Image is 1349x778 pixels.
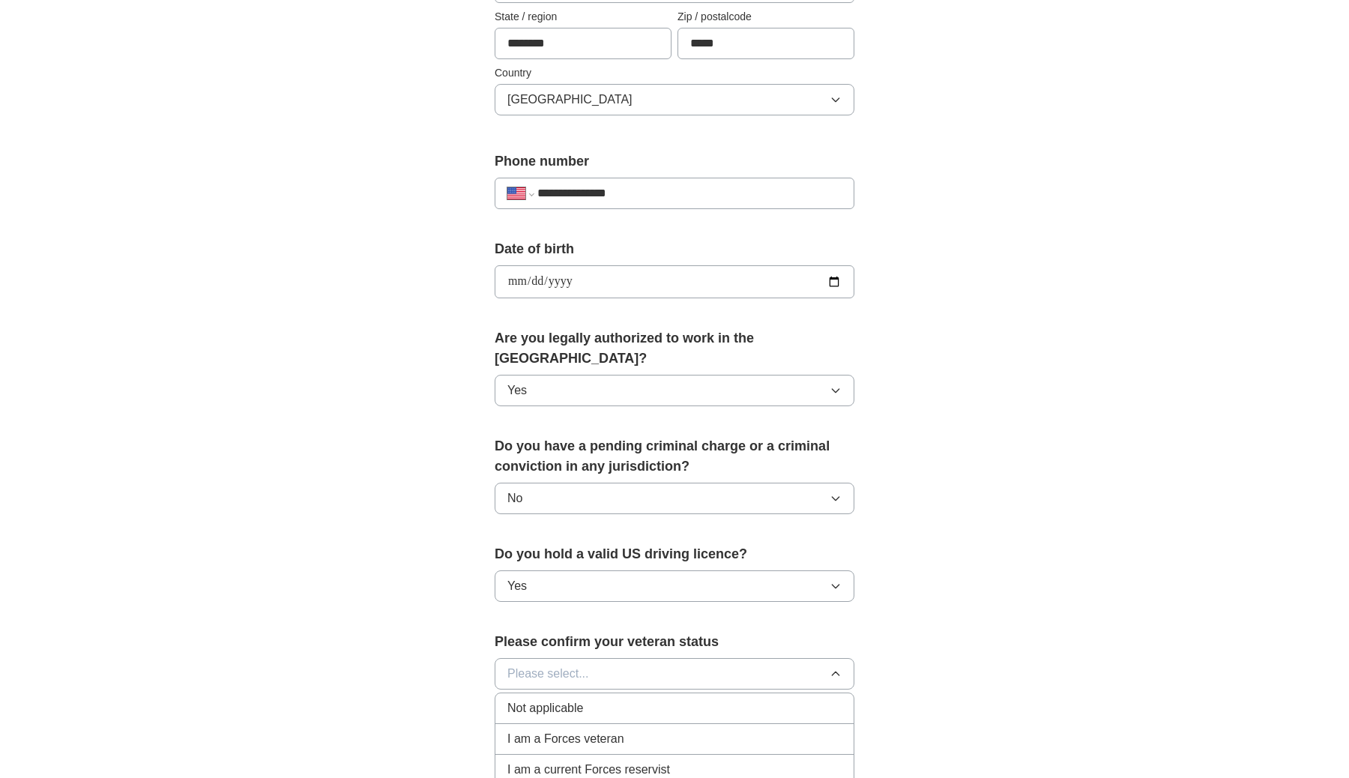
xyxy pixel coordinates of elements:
span: No [507,489,522,507]
label: Please confirm your veteran status [495,632,854,652]
label: Do you hold a valid US driving licence? [495,544,854,564]
span: [GEOGRAPHIC_DATA] [507,91,633,109]
span: I am a Forces veteran [507,730,624,748]
label: Do you have a pending criminal charge or a criminal conviction in any jurisdiction? [495,436,854,477]
button: No [495,483,854,514]
label: Zip / postalcode [677,9,854,25]
label: Country [495,65,854,81]
span: Yes [507,577,527,595]
span: Yes [507,382,527,399]
span: Not applicable [507,699,583,717]
button: Yes [495,375,854,406]
label: Are you legally authorized to work in the [GEOGRAPHIC_DATA]? [495,328,854,369]
label: State / region [495,9,672,25]
label: Phone number [495,151,854,172]
button: Yes [495,570,854,602]
button: [GEOGRAPHIC_DATA] [495,84,854,115]
button: Please select... [495,658,854,690]
label: Date of birth [495,239,854,259]
span: Please select... [507,665,589,683]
